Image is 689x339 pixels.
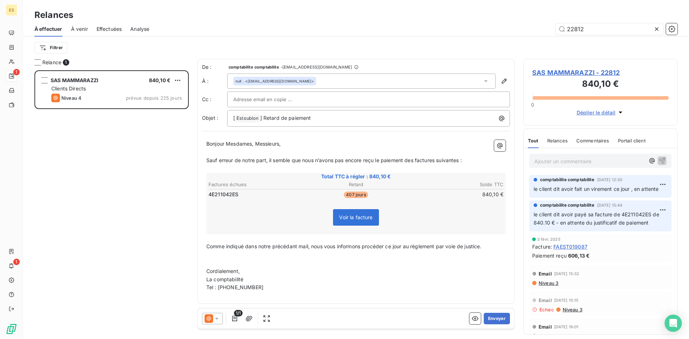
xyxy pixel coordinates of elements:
span: Bonjour Mesdames, Messieurs, [206,141,281,147]
div: Open Intercom Messenger [665,315,682,332]
input: Rechercher [556,23,663,35]
span: Relance [42,59,61,66]
img: Logo LeanPay [6,323,17,335]
span: SAS MAMMARAZZI - 22812 [532,68,669,77]
span: 407 jours [344,192,368,198]
span: Clients Directs [51,85,86,91]
span: Tout [528,138,539,143]
span: [DATE] 15:32 [554,272,580,276]
span: Niveau 3 [538,280,558,286]
span: Email [539,324,552,330]
span: - [EMAIL_ADDRESS][DOMAIN_NAME] [281,65,352,69]
span: null . [235,79,244,84]
span: [DATE] 16:01 [554,325,579,329]
span: 840,10 € [149,77,170,83]
span: 0 [531,102,534,108]
div: <[EMAIL_ADDRESS][DOMAIN_NAME]> [235,79,314,84]
span: 1 [13,259,20,265]
span: Portail client [618,138,646,143]
span: 4E211042ES [208,191,239,198]
span: le client dit avoir payé sa facture de 4E211042ES de 840.10 € - en attente du justificatif de pai... [534,211,661,226]
span: 3 févr. 2025 [537,237,561,241]
span: FAEST019087 [553,243,587,250]
span: Relances [547,138,568,143]
span: Echec [539,307,554,312]
div: grid [34,70,189,339]
button: Filtrer [34,42,67,53]
span: [ [233,115,235,121]
span: ] Retard de paiement [260,115,311,121]
span: comptabilite comptabilite [540,202,594,208]
span: Niveau 3 [562,307,582,312]
label: À : [202,77,227,85]
span: [DATE] 15:15 [554,298,579,302]
label: Cc : [202,96,227,103]
span: 1/1 [234,310,243,316]
span: Total TTC à régler : 840,10 € [207,173,505,180]
span: 1 [63,59,69,66]
th: Solde TTC [406,181,504,188]
div: ES [6,4,17,16]
span: Effectuées [97,25,122,33]
span: 606,13 € [568,252,590,259]
span: Objet : [202,115,218,121]
span: prévue depuis 225 jours [126,95,182,101]
button: Envoyer [484,313,510,324]
span: Voir la facture [339,214,372,220]
span: Commentaires [576,138,609,143]
span: comptabilite comptabilite [229,65,279,69]
span: La comptabilité [206,276,243,282]
span: À effectuer [34,25,62,33]
span: Estoublon [235,114,259,123]
span: comptabilite comptabilite [540,176,594,183]
span: [DATE] 15:44 [597,203,623,207]
th: Retard [307,181,405,188]
span: le client dit avoir fait un virement ce jour , en attente [534,186,659,192]
span: À venir [71,25,88,33]
span: De : [202,63,227,71]
span: SAS MAMMARAZZI [51,77,98,83]
span: Email [539,297,552,303]
th: Factures échues [208,181,306,188]
span: Email [539,271,552,277]
span: Facture : [532,243,552,250]
span: Analyse [130,25,149,33]
span: Niveau 3 [538,333,558,339]
button: Déplier le détail [575,108,627,117]
span: 1 [13,69,20,75]
td: 840,10 € [406,190,504,198]
span: [DATE] 12:30 [597,178,623,182]
span: Sauf erreur de notre part, il semble que nous n’avons pas encore reçu le paiement des factures su... [206,157,462,163]
span: Niveau 4 [61,95,81,101]
h3: Relances [34,9,73,22]
span: Comme indiqué dans notre précédant mail, nous vous informons procéder ce jour au règlement par vo... [206,243,482,249]
span: Paiement reçu [532,252,567,259]
span: Tel : [PHONE_NUMBER] [206,284,263,290]
span: Cordialement, [206,268,240,274]
span: Déplier le détail [577,109,616,116]
h3: 840,10 € [532,77,669,92]
input: Adresse email en copie ... [233,94,310,105]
